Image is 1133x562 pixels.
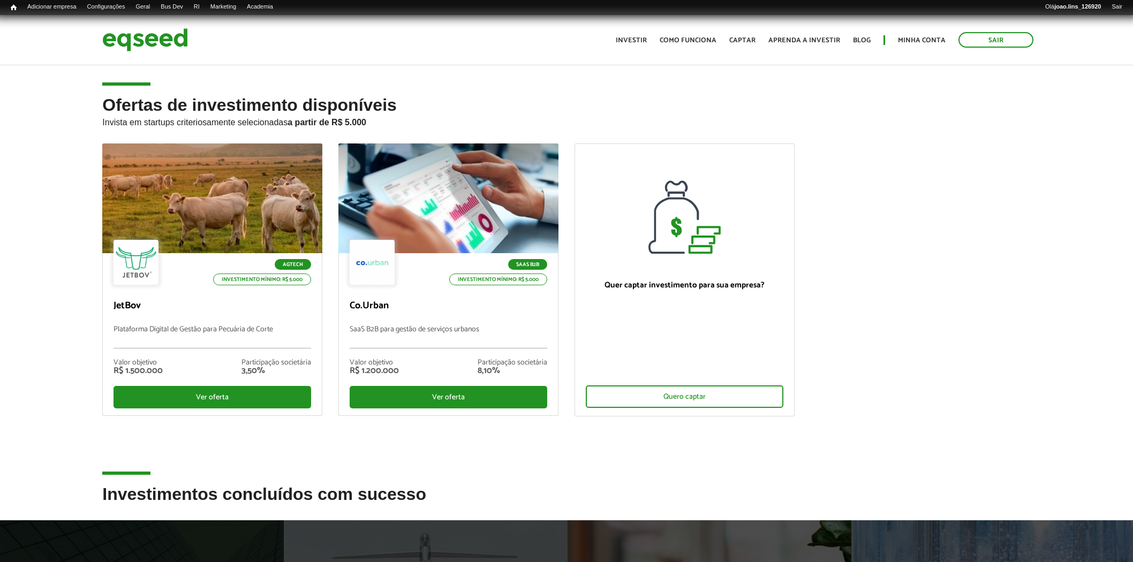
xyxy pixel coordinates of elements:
[1040,3,1106,11] a: Olájoao.lins_126920
[350,386,547,408] div: Ver oferta
[130,3,155,11] a: Geral
[114,325,311,348] p: Plataforma Digital de Gestão para Pecuária de Corte
[853,37,871,44] a: Blog
[338,143,558,416] a: SaaS B2B Investimento mínimo: R$ 5.000 Co.Urban SaaS B2B para gestão de serviços urbanos Valor ob...
[575,143,795,416] a: Quer captar investimento para sua empresa? Quero captar
[586,280,783,290] p: Quer captar investimento para sua empresa?
[1106,3,1128,11] a: Sair
[205,3,241,11] a: Marketing
[350,367,399,375] div: R$ 1.200.000
[768,37,840,44] a: Aprenda a investir
[114,386,311,408] div: Ver oferta
[729,37,756,44] a: Captar
[241,367,311,375] div: 3,50%
[102,485,1030,520] h2: Investimentos concluídos com sucesso
[102,96,1030,143] h2: Ofertas de investimento disponíveis
[449,274,547,285] p: Investimento mínimo: R$ 5.000
[114,300,311,312] p: JetBov
[213,274,311,285] p: Investimento mínimo: R$ 5.000
[508,259,547,270] p: SaaS B2B
[241,3,278,11] a: Academia
[350,300,547,312] p: Co.Urban
[82,3,131,11] a: Configurações
[586,385,783,408] div: Quero captar
[102,143,322,416] a: Agtech Investimento mínimo: R$ 5.000 JetBov Plataforma Digital de Gestão para Pecuária de Corte V...
[241,359,311,367] div: Participação societária
[102,115,1030,127] p: Invista em startups criteriosamente selecionadas
[478,367,547,375] div: 8,10%
[5,3,22,13] a: Início
[350,325,547,348] p: SaaS B2B para gestão de serviços urbanos
[102,26,188,54] img: EqSeed
[288,118,366,127] strong: a partir de R$ 5.000
[478,359,547,367] div: Participação societária
[22,3,82,11] a: Adicionar empresa
[1054,3,1101,10] strong: joao.lins_126920
[114,367,163,375] div: R$ 1.500.000
[350,359,399,367] div: Valor objetivo
[11,4,17,11] span: Início
[616,37,647,44] a: Investir
[275,259,311,270] p: Agtech
[155,3,188,11] a: Bus Dev
[114,359,163,367] div: Valor objetivo
[188,3,205,11] a: RI
[898,37,946,44] a: Minha conta
[660,37,716,44] a: Como funciona
[958,32,1033,48] a: Sair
